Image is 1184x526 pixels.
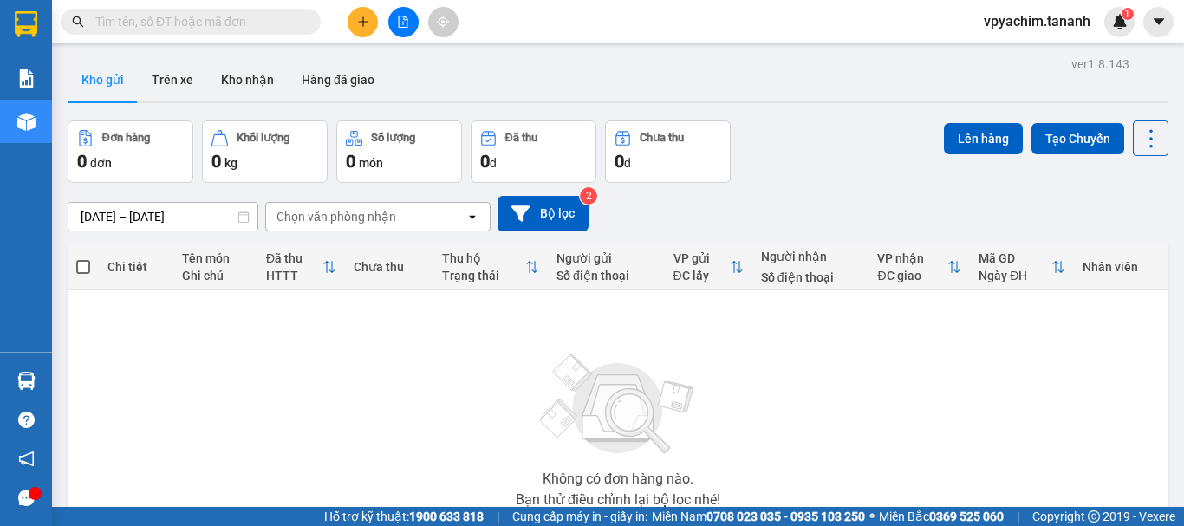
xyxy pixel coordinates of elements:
span: ⚪️ [869,513,875,520]
img: icon-new-feature [1112,14,1128,29]
span: 0 [480,151,490,172]
div: ĐC lấy [673,269,730,282]
div: Đã thu [505,132,537,144]
button: Đơn hàng0đơn [68,120,193,183]
span: aim [437,16,449,28]
span: question-circle [18,412,35,428]
button: Bộ lọc [498,196,589,231]
div: Ngày ĐH [979,269,1051,282]
span: Miền Bắc [879,507,1004,526]
sup: 1 [1122,8,1134,20]
div: Mã GD [979,251,1051,265]
input: Select a date range. [68,203,257,231]
button: Trên xe [138,59,207,101]
span: đ [490,156,497,170]
strong: 0708 023 035 - 0935 103 250 [706,510,865,523]
div: Số lượng [371,132,415,144]
div: VP nhận [877,251,947,265]
th: Toggle SortBy [665,244,752,290]
span: 0 [615,151,624,172]
div: Chọn văn phòng nhận [276,208,396,225]
button: Số lượng0món [336,120,462,183]
th: Toggle SortBy [868,244,970,290]
div: Chưa thu [640,132,684,144]
span: đơn [90,156,112,170]
div: Người gửi [556,251,656,265]
img: logo-vxr [15,11,37,37]
span: notification [18,451,35,467]
span: copyright [1088,510,1100,523]
button: Đã thu0đ [471,120,596,183]
div: Ghi chú [182,269,249,282]
div: HTTT [266,269,322,282]
span: search [72,16,84,28]
span: 0 [77,151,87,172]
span: món [359,156,383,170]
span: vpyachim.tananh [970,10,1104,32]
button: plus [348,7,378,37]
strong: 0369 525 060 [929,510,1004,523]
strong: 1900 633 818 [409,510,484,523]
button: aim [428,7,459,37]
img: warehouse-icon [17,113,36,131]
div: ĐC giao [877,269,947,282]
img: svg+xml;base64,PHN2ZyBjbGFzcz0ibGlzdC1wbHVnX19zdmciIHhtbG5zPSJodHRwOi8vd3d3LnczLm9yZy8yMDAwL3N2Zy... [531,344,705,465]
th: Toggle SortBy [970,244,1074,290]
div: Bạn thử điều chỉnh lại bộ lọc nhé! [516,493,720,507]
div: Đã thu [266,251,322,265]
div: Nhân viên [1083,260,1160,274]
button: caret-down [1143,7,1174,37]
span: kg [224,156,237,170]
span: Miền Nam [652,507,865,526]
button: Kho gửi [68,59,138,101]
img: solution-icon [17,69,36,88]
div: Chi tiết [107,260,165,274]
span: đ [624,156,631,170]
div: Số điện thoại [556,269,656,282]
button: Kho nhận [207,59,288,101]
button: Lên hàng [944,123,1023,154]
sup: 2 [580,187,597,205]
span: Cung cấp máy in - giấy in: [512,507,647,526]
div: ver 1.8.143 [1071,55,1129,74]
div: Trạng thái [442,269,525,282]
div: Người nhận [761,250,861,263]
span: | [1017,507,1019,526]
span: message [18,490,35,506]
svg: open [465,210,479,224]
span: plus [357,16,369,28]
span: 0 [346,151,355,172]
th: Toggle SortBy [257,244,345,290]
div: VP gửi [673,251,730,265]
button: Hàng đã giao [288,59,388,101]
button: Tạo Chuyến [1031,123,1124,154]
button: Chưa thu0đ [605,120,731,183]
img: warehouse-icon [17,372,36,390]
div: Chưa thu [354,260,424,274]
div: Không có đơn hàng nào. [543,472,693,486]
div: Số điện thoại [761,270,861,284]
div: Đơn hàng [102,132,150,144]
input: Tìm tên, số ĐT hoặc mã đơn [95,12,300,31]
span: file-add [397,16,409,28]
th: Toggle SortBy [433,244,548,290]
span: Hỗ trợ kỹ thuật: [324,507,484,526]
button: Khối lượng0kg [202,120,328,183]
div: Khối lượng [237,132,289,144]
span: 1 [1124,8,1130,20]
div: Thu hộ [442,251,525,265]
span: | [497,507,499,526]
button: file-add [388,7,419,37]
span: 0 [211,151,221,172]
span: caret-down [1151,14,1167,29]
div: Tên món [182,251,249,265]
